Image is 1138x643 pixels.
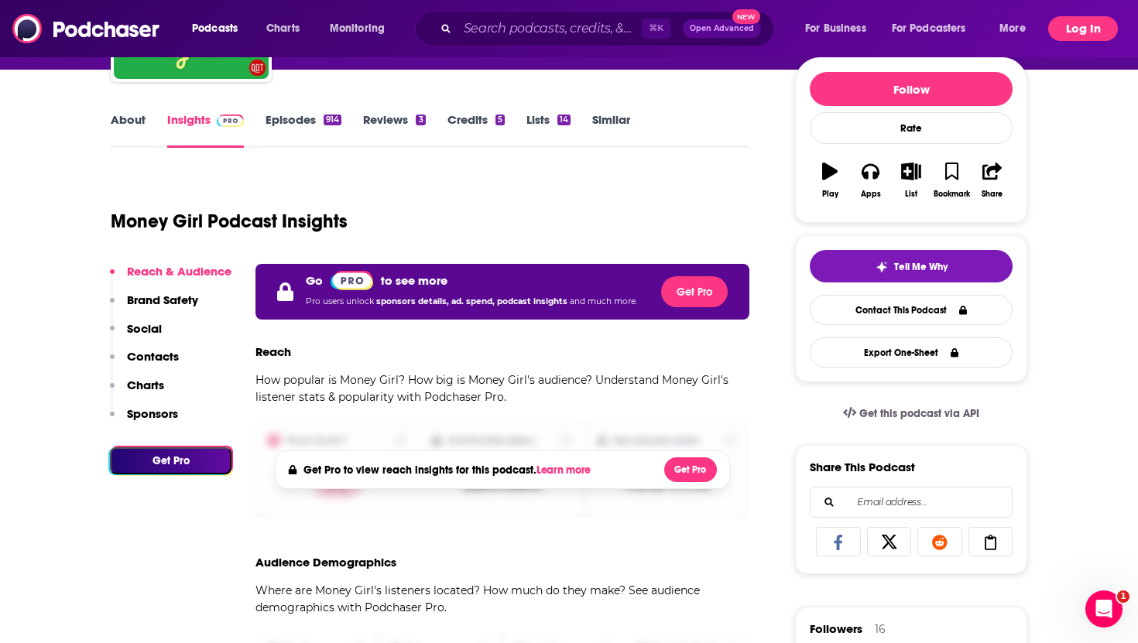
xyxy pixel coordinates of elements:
h4: Get Pro to view reach insights for this podcast. [303,463,595,477]
p: Social [127,321,162,336]
button: tell me why sparkleTell Me Why [810,250,1013,282]
a: Reviews3 [363,112,425,148]
span: For Business [805,18,866,39]
div: Share [982,190,1003,199]
button: Sponsors [110,406,178,435]
img: Podchaser Pro [331,271,373,290]
span: Followers [810,621,862,636]
button: Follow [810,72,1013,106]
button: Reach & Audience [110,264,231,292]
p: Go [306,273,323,288]
button: open menu [794,16,886,41]
p: Reach & Audience [127,264,231,279]
div: Bookmark [934,190,970,199]
iframe: Intercom live chat [1085,590,1123,628]
button: Brand Safety [110,292,198,321]
a: Pro website [331,270,373,290]
a: About [111,112,146,148]
p: Sponsors [127,406,178,421]
p: Where are Money Girl's listeners located? How much do they make? See audience demographics with P... [255,582,749,616]
a: Contact This Podcast [810,295,1013,325]
a: Episodes914 [266,112,341,148]
button: Bookmark [931,152,972,208]
button: Log In [1048,16,1118,41]
div: Search podcasts, credits, & more... [430,11,789,46]
a: Lists14 [526,112,571,148]
img: Podchaser Pro [217,115,244,127]
button: List [891,152,931,208]
span: ⌘ K [642,19,670,39]
div: Rate [810,112,1013,144]
button: Export One-Sheet [810,337,1013,368]
button: Get Pro [110,447,231,474]
div: 16 [875,622,886,636]
span: More [999,18,1026,39]
div: 14 [557,115,571,125]
button: Get Pro [661,276,728,307]
input: Email address... [823,487,999,517]
button: open menu [882,16,989,41]
button: Get Pro [664,457,717,482]
div: 3 [416,115,425,125]
span: 1 [1117,590,1129,603]
a: Credits5 [447,112,505,148]
span: For Podcasters [892,18,966,39]
span: Podcasts [192,18,238,39]
a: Get this podcast via API [831,395,992,433]
p: Charts [127,378,164,392]
button: open menu [989,16,1045,41]
button: Charts [110,378,164,406]
h3: Reach [255,344,291,359]
div: Search followers [810,487,1013,518]
a: Share on X/Twitter [867,527,912,556]
button: Learn more [536,464,595,477]
button: Share [972,152,1013,208]
p: Pro users unlock and much more. [306,290,637,313]
button: Open AdvancedNew [683,19,761,38]
button: open menu [181,16,258,41]
button: Contacts [110,349,179,378]
h3: Share This Podcast [810,460,915,474]
span: Charts [266,18,300,39]
p: Brand Safety [127,292,198,307]
a: Charts [256,16,309,41]
div: 914 [324,115,341,125]
span: Monitoring [330,18,385,39]
input: Search podcasts, credits, & more... [458,16,642,41]
span: Tell Me Why [894,261,948,273]
h3: Audience Demographics [255,555,396,569]
a: Similar [592,112,630,148]
a: InsightsPodchaser Pro [167,112,244,148]
p: Contacts [127,349,179,364]
span: New [732,9,760,24]
p: to see more [381,273,447,288]
button: Play [810,152,850,208]
h1: Money Girl Podcast Insights [111,210,348,233]
div: List [905,190,917,199]
button: Apps [850,152,890,208]
p: How popular is Money Girl? How big is Money Girl's audience? Understand Money Girl's listener sta... [255,371,749,405]
span: Get this podcast via API [859,407,979,420]
div: 5 [495,115,505,125]
a: Share on Reddit [917,527,962,556]
button: Social [110,321,162,350]
div: Apps [861,190,881,199]
a: Share on Facebook [816,527,861,556]
span: Open Advanced [690,25,754,32]
div: Play [822,190,838,199]
span: sponsors details, ad. spend, podcast insights [376,296,570,306]
a: Copy Link [968,527,1013,556]
button: open menu [319,16,405,41]
img: Podchaser - Follow, Share and Rate Podcasts [12,14,161,43]
img: tell me why sparkle [876,261,888,273]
